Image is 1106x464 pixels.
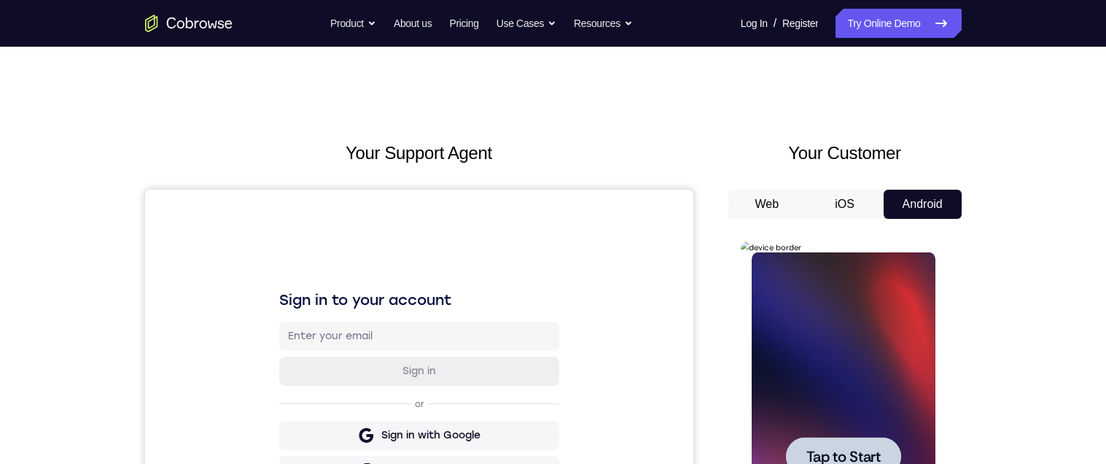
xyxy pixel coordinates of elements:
[728,190,806,219] button: Web
[233,344,340,358] div: Sign in with Zendesk
[728,140,962,166] h2: Your Customer
[134,336,414,366] button: Sign in with Zendesk
[884,190,962,219] button: Android
[449,9,478,38] a: Pricing
[237,274,335,288] div: Sign in with GitHub
[134,266,414,295] button: Sign in with GitHub
[574,9,633,38] button: Resources
[45,196,160,234] button: Tap to Start
[134,231,414,260] button: Sign in with Google
[782,9,818,38] a: Register
[134,301,414,330] button: Sign in with Intercom
[267,209,282,220] p: or
[496,9,556,38] button: Use Cases
[741,9,768,38] a: Log In
[145,15,233,32] a: Go to the home page
[134,377,414,389] p: Don't have an account?
[774,15,776,32] span: /
[145,140,693,166] h2: Your Support Agent
[836,9,961,38] a: Try Online Demo
[806,190,884,219] button: iOS
[394,9,432,38] a: About us
[236,239,335,253] div: Sign in with Google
[66,208,140,223] span: Tap to Start
[330,9,376,38] button: Product
[246,378,350,388] a: Create a new account
[231,309,341,323] div: Sign in with Intercom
